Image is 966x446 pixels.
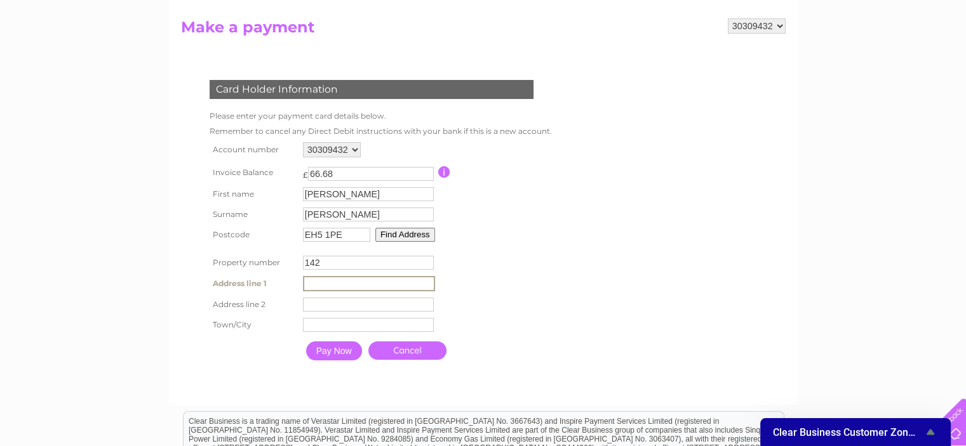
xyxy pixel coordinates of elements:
td: Please enter your payment card details below. [206,108,555,124]
th: First name [206,184,300,204]
button: Show survey - Clear Business Customer Zone Survey [773,424,938,440]
th: Surname [206,204,300,225]
th: Invoice Balance [206,161,300,184]
a: Cancel [368,341,446,360]
input: Information [438,166,450,178]
a: Energy [774,54,802,63]
div: Clear Business is a trading name of Verastar Limited (registered in [GEOGRAPHIC_DATA] No. 3667643... [184,7,784,62]
img: logo.png [34,33,98,72]
input: Pay Now [306,341,362,360]
th: Postcode [206,225,300,245]
td: £ [303,164,308,180]
a: Log out [924,54,954,63]
th: Address line 1 [206,273,300,294]
button: Find Address [375,228,435,242]
div: Card Holder Information [210,80,533,99]
a: Water [742,54,767,63]
a: Telecoms [810,54,848,63]
span: Clear Business Customer Zone Survey [773,426,923,438]
th: Town/City [206,315,300,335]
a: Blog [855,54,874,63]
td: Remember to cancel any Direct Debit instructions with your bank if this is a new account. [206,124,555,139]
th: Account number [206,139,300,161]
a: Contact [882,54,913,63]
h2: Make a payment [181,18,786,43]
th: Address line 2 [206,294,300,315]
th: Property number [206,253,300,273]
a: 0333 014 3131 [727,6,814,22]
